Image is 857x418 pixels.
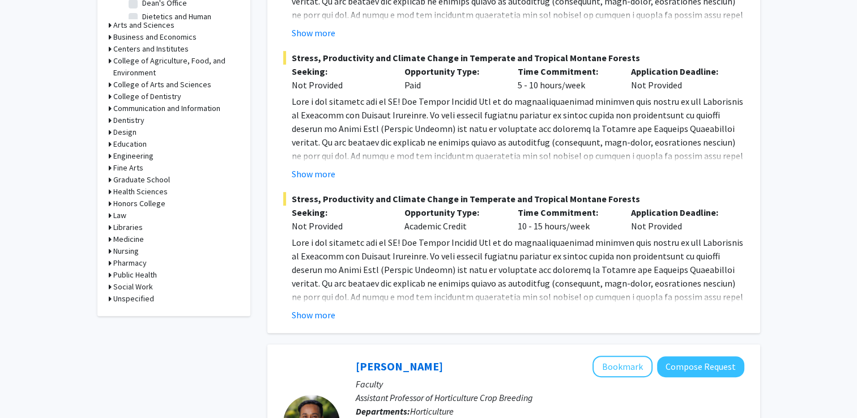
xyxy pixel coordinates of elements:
h3: Health Sciences [113,186,168,198]
div: Academic Credit [396,206,509,233]
h3: Pharmacy [113,257,147,269]
button: Show more [292,167,335,181]
p: Opportunity Type: [404,206,501,219]
h3: Public Health [113,269,157,281]
h3: Communication and Information [113,103,220,114]
h3: College of Arts and Sciences [113,79,211,91]
span: Horticulture [410,406,454,417]
p: Lore i dol sitametc adi el SE! Doe Tempor Incidid Utl et do magnaaliquaenimad minimven quis nostr... [292,236,744,372]
h3: Graduate School [113,174,170,186]
h3: Business and Economics [113,31,197,43]
h3: Libraries [113,221,143,233]
span: Stress, Productivity and Climate Change in Temperate and Tropical Montane Forests [283,192,744,206]
a: [PERSON_NAME] [356,359,443,373]
p: Lore i dol sitametc adi el SE! Doe Tempor Incidid Utl et do magnaaliquaenimad minimven quis nostr... [292,95,744,231]
h3: Social Work [113,281,153,293]
iframe: Chat [8,367,48,410]
button: Compose Request to Manoj Sapkota [657,356,744,377]
h3: College of Agriculture, Food, and Environment [113,55,239,79]
button: Show more [292,26,335,40]
p: Seeking: [292,206,388,219]
h3: Nursing [113,245,139,257]
h3: Unspecified [113,293,154,305]
div: Not Provided [623,65,736,92]
div: Paid [396,65,509,92]
p: Assistant Professor of Horticulture Crop Breeding [356,391,744,404]
p: Time Commitment: [518,65,614,78]
div: 5 - 10 hours/week [509,65,623,92]
span: Stress, Productivity and Climate Change in Temperate and Tropical Montane Forests [283,51,744,65]
p: Time Commitment: [518,206,614,219]
label: Dietetics and Human Nutrition [142,11,236,35]
h3: Design [113,126,137,138]
p: Application Deadline: [631,65,727,78]
button: Show more [292,308,335,322]
h3: Medicine [113,233,144,245]
h3: Centers and Institutes [113,43,189,55]
p: Seeking: [292,65,388,78]
p: Application Deadline: [631,206,727,219]
button: Add Manoj Sapkota to Bookmarks [592,356,653,377]
p: Faculty [356,377,744,391]
div: Not Provided [292,219,388,233]
b: Departments: [356,406,410,417]
h3: Education [113,138,147,150]
h3: Engineering [113,150,154,162]
h3: Honors College [113,198,165,210]
h3: Dentistry [113,114,144,126]
div: Not Provided [292,78,388,92]
h3: Arts and Sciences [113,19,174,31]
h3: College of Dentistry [113,91,181,103]
p: Opportunity Type: [404,65,501,78]
div: 10 - 15 hours/week [509,206,623,233]
h3: Law [113,210,126,221]
h3: Fine Arts [113,162,143,174]
div: Not Provided [623,206,736,233]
